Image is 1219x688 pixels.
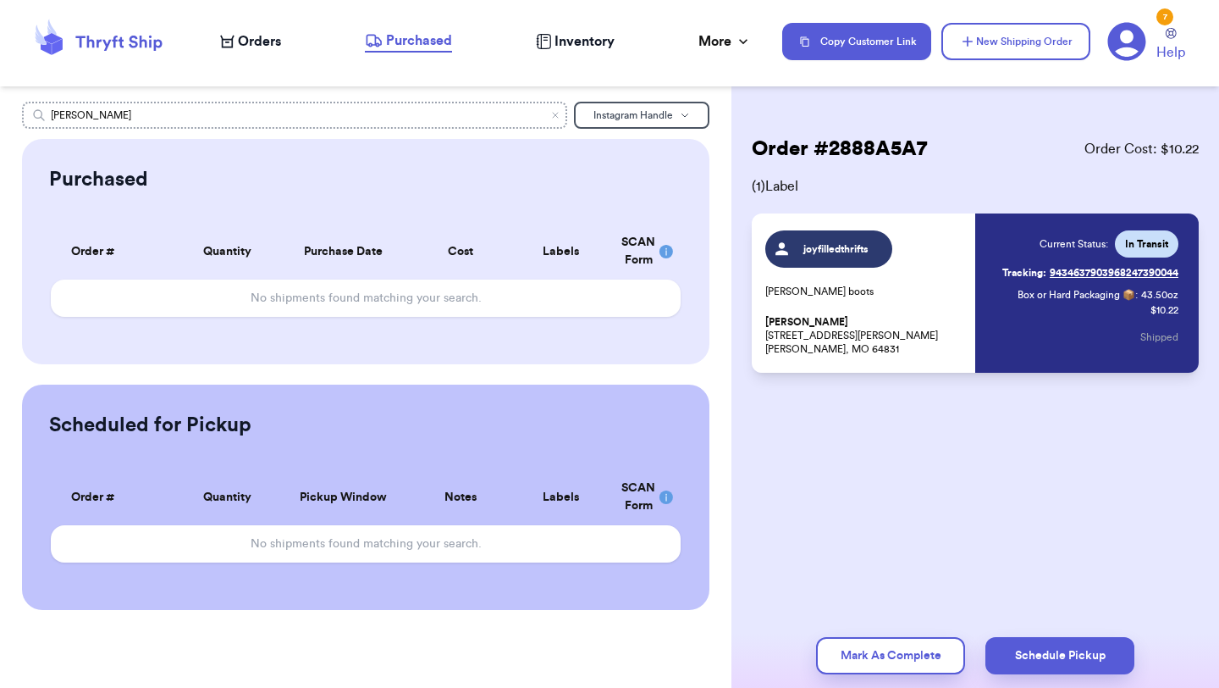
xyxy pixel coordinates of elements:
[278,224,410,280] th: Purchase Date
[49,166,148,193] h2: Purchased
[1150,303,1178,317] p: $10.22
[251,538,482,550] span: No shipments found matching your search.
[797,242,877,256] span: joyfilledthrifts
[621,234,660,269] div: SCAN Form
[574,102,709,129] button: Instagram Handle
[22,102,567,129] input: Search shipments...
[621,480,660,515] div: SCAN Form
[386,31,452,51] span: Purchased
[985,637,1134,674] button: Schedule Pickup
[238,31,281,52] span: Orders
[765,285,965,298] p: [PERSON_NAME] boots
[1156,8,1173,25] div: 7
[410,224,510,280] th: Cost
[593,110,673,120] span: Instagram Handle
[278,469,410,525] th: Pickup Window
[1141,288,1178,302] span: 43.50 oz
[765,316,848,329] span: [PERSON_NAME]
[177,469,278,525] th: Quantity
[251,292,482,304] span: No shipments found matching your search.
[49,412,251,439] h2: Scheduled for Pickup
[1018,290,1135,300] span: Box or Hard Packaging 📦
[1135,288,1138,302] span: :
[752,176,1199,197] span: ( 1 ) Label
[177,224,278,280] th: Quantity
[536,31,615,52] a: Inventory
[1084,139,1199,159] span: Order Cost: $ 10.22
[816,637,965,674] button: Mark As Complete
[941,23,1090,60] button: New Shipping Order
[1140,319,1178,356] button: Shipped
[220,31,281,52] a: Orders
[510,469,611,525] th: Labels
[554,31,615,52] span: Inventory
[510,224,611,280] th: Labels
[51,224,177,280] th: Order #
[1125,237,1168,251] span: In Transit
[1040,237,1108,251] span: Current Status:
[1002,266,1046,280] span: Tracking:
[752,136,927,163] h2: Order # 2888A5A7
[765,315,965,356] p: [STREET_ADDRESS][PERSON_NAME] [PERSON_NAME], MO 64831
[51,469,177,525] th: Order #
[365,31,452,53] a: Purchased
[698,31,752,52] div: More
[782,23,931,60] button: Copy Customer Link
[1107,22,1146,61] a: 7
[1002,259,1178,286] a: Tracking:9434637903968247390044
[410,469,510,525] th: Notes
[1156,28,1185,63] a: Help
[550,110,560,120] button: Clear search
[1156,42,1185,63] span: Help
